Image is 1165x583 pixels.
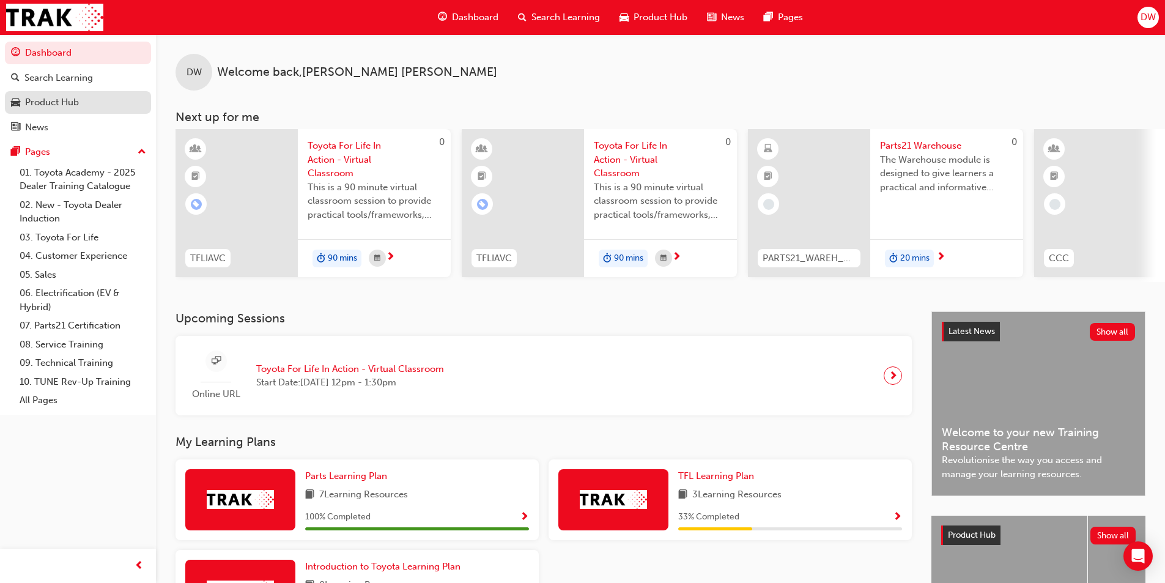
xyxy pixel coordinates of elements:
[941,525,1136,545] a: Product HubShow all
[1050,141,1059,157] span: learningResourceType_INSTRUCTOR_LED-icon
[5,42,151,64] a: Dashboard
[678,510,739,524] span: 33 % Completed
[317,251,325,267] span: duration-icon
[748,129,1023,277] a: 0PARTS21_WAREH_N1021_ELParts21 WarehouseThe Warehouse module is designed to give learners a pract...
[603,251,612,267] span: duration-icon
[15,196,151,228] a: 02. New - Toyota Dealer Induction
[763,199,774,210] span: learningRecordVerb_NONE-icon
[942,453,1135,481] span: Revolutionise the way you access and manage your learning resources.
[25,121,48,135] div: News
[614,251,643,266] span: 90 mins
[900,251,930,266] span: 20 mins
[518,10,527,25] span: search-icon
[11,73,20,84] span: search-icon
[1090,527,1136,544] button: Show all
[721,10,744,24] span: News
[374,251,380,266] span: calendar-icon
[138,144,146,160] span: up-icon
[15,335,151,354] a: 08. Service Training
[5,116,151,139] a: News
[187,65,202,80] span: DW
[949,326,995,336] span: Latest News
[931,311,1145,496] a: Latest NewsShow allWelcome to your new Training Resource CentreRevolutionise the way you access a...
[191,199,202,210] span: learningRecordVerb_ENROLL-icon
[1049,199,1060,210] span: learningRecordVerb_NONE-icon
[764,10,773,25] span: pages-icon
[462,129,737,277] a: 0TFLIAVCToyota For Life In Action - Virtual ClassroomThis is a 90 minute virtual classroom sessio...
[660,251,667,266] span: calendar-icon
[176,311,912,325] h3: Upcoming Sessions
[5,141,151,163] button: Pages
[25,145,50,159] div: Pages
[15,266,151,284] a: 05. Sales
[305,560,465,574] a: Introduction to Toyota Learning Plan
[725,136,731,147] span: 0
[936,252,945,263] span: next-icon
[520,510,529,525] button: Show Progress
[191,169,200,185] span: booktick-icon
[580,490,647,509] img: Trak
[5,39,151,141] button: DashboardSearch LearningProduct HubNews
[594,180,727,222] span: This is a 90 minute virtual classroom session to provide practical tools/frameworks, behaviours a...
[531,10,600,24] span: Search Learning
[452,10,498,24] span: Dashboard
[305,469,392,483] a: Parts Learning Plan
[11,147,20,158] span: pages-icon
[25,95,79,110] div: Product Hub
[672,252,681,263] span: next-icon
[610,5,697,30] a: car-iconProduct Hub
[948,530,996,540] span: Product Hub
[697,5,754,30] a: news-iconNews
[1123,541,1153,571] div: Open Intercom Messenger
[305,488,314,503] span: book-icon
[1050,169,1059,185] span: booktick-icon
[308,180,441,222] span: This is a 90 minute virtual classroom session to provide practical tools/frameworks, behaviours a...
[256,362,444,376] span: Toyota For Life In Action - Virtual Classroom
[754,5,813,30] a: pages-iconPages
[438,10,447,25] span: guage-icon
[477,199,488,210] span: learningRecordVerb_ENROLL-icon
[634,10,687,24] span: Product Hub
[176,129,451,277] a: 0TFLIAVCToyota For Life In Action - Virtual ClassroomThis is a 90 minute virtual classroom sessio...
[15,284,151,316] a: 06. Electrification (EV & Hybrid)
[508,5,610,30] a: search-iconSearch Learning
[880,139,1013,153] span: Parts21 Warehouse
[176,435,912,449] h3: My Learning Plans
[1141,10,1156,24] span: DW
[15,163,151,196] a: 01. Toyota Academy - 2025 Dealer Training Catalogue
[880,153,1013,195] span: The Warehouse module is designed to give learners a practical and informative appreciation of Toy...
[207,490,274,509] img: Trak
[212,354,221,369] span: sessionType_ONLINE_URL-icon
[889,367,898,384] span: next-icon
[308,139,441,180] span: Toyota For Life In Action - Virtual Classroom
[15,316,151,335] a: 07. Parts21 Certification
[15,228,151,247] a: 03. Toyota For Life
[6,4,103,31] img: Trak
[305,561,460,572] span: Introduction to Toyota Learning Plan
[520,512,529,523] span: Show Progress
[1049,251,1069,266] span: CCC
[893,512,902,523] span: Show Progress
[619,10,629,25] span: car-icon
[889,251,898,267] span: duration-icon
[678,470,754,481] span: TFL Learning Plan
[439,136,445,147] span: 0
[478,169,486,185] span: booktick-icon
[428,5,508,30] a: guage-iconDashboard
[135,559,144,574] span: prev-icon
[942,426,1135,453] span: Welcome to your new Training Resource Centre
[256,376,444,390] span: Start Date: [DATE] 12pm - 1:30pm
[185,387,246,401] span: Online URL
[678,488,687,503] span: book-icon
[11,48,20,59] span: guage-icon
[692,488,782,503] span: 3 Learning Resources
[476,251,512,266] span: TFLIAVC
[15,354,151,373] a: 09. Technical Training
[942,322,1135,341] a: Latest NewsShow all
[305,470,387,481] span: Parts Learning Plan
[185,346,902,406] a: Online URLToyota For Life In Action - Virtual ClassroomStart Date:[DATE] 12pm - 1:30pm
[5,91,151,114] a: Product Hub
[11,97,20,108] span: car-icon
